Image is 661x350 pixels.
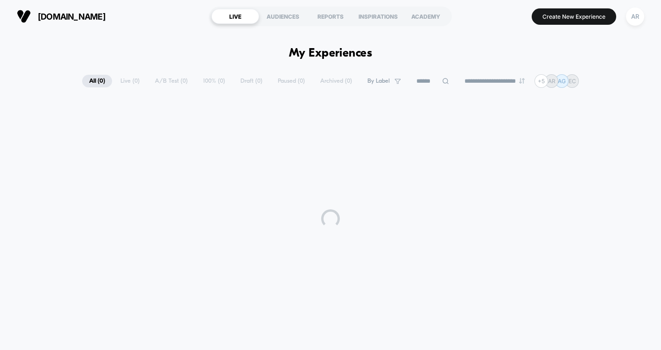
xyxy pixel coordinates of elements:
div: + 5 [534,74,548,88]
img: end [519,78,525,84]
span: By Label [367,78,390,85]
span: All ( 0 ) [82,75,112,87]
div: LIVE [211,9,259,24]
h1: My Experiences [289,47,373,60]
div: REPORTS [307,9,354,24]
img: Visually logo [17,9,31,23]
p: AG [558,78,566,85]
div: ACADEMY [402,9,450,24]
div: AUDIENCES [259,9,307,24]
button: Create New Experience [532,8,616,25]
p: AR [548,78,556,85]
div: AR [626,7,644,26]
button: AR [623,7,647,26]
div: INSPIRATIONS [354,9,402,24]
p: EC [569,78,576,85]
span: [DOMAIN_NAME] [38,12,105,21]
button: [DOMAIN_NAME] [14,9,108,24]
